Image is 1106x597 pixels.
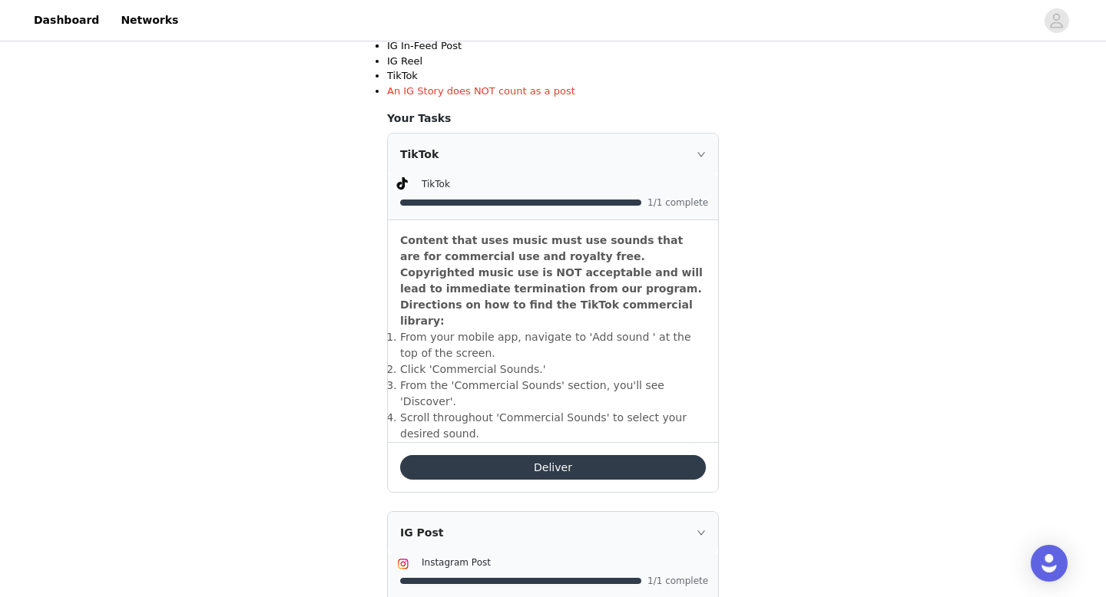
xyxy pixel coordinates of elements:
[400,234,703,327] strong: Content that uses music must use sounds that are for commercial use and royalty free. Copyrighted...
[422,179,450,190] span: TikTok
[422,557,491,568] span: Instagram Post
[388,134,718,175] div: icon: rightTikTok
[397,558,409,570] img: Instagram Icon
[387,54,719,69] li: IG Reel
[400,378,706,410] li: ​From the 'Commercial Sounds' section, you'll see 'Discover'.
[387,38,719,54] li: IG In-Feed Post
[1031,545,1068,582] div: Open Intercom Messenger
[400,455,706,480] button: Deliver
[1049,8,1064,33] div: avatar
[387,85,575,97] span: An IG Story does NOT count as a post
[697,150,706,159] i: icon: right
[647,576,709,585] span: 1/1 complete
[647,198,709,207] span: 1/1 complete
[111,3,187,38] a: Networks
[387,68,719,84] li: TikTok
[697,528,706,537] i: icon: right
[400,329,706,361] li: ​From your mobile app, navigate to 'Add sound ' at the top of the screen.
[388,512,718,553] div: icon: rightIG Post
[400,410,706,442] li: ​Scroll throughout 'Commercial Sounds' to select your desired sound.
[387,110,719,127] h4: Your Tasks
[400,361,706,378] li: ​Click 'Commercial Sounds.'
[25,3,108,38] a: Dashboard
